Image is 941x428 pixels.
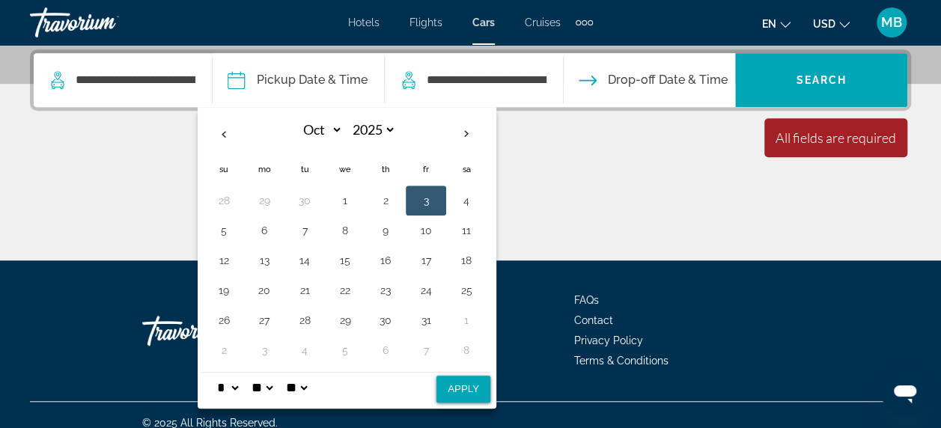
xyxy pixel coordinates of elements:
button: Day 26 [212,310,236,331]
a: Travorium [30,3,180,42]
button: Day 12 [212,250,236,271]
a: Terms & Conditions [574,355,669,367]
button: Search [735,53,907,107]
button: Day 6 [374,340,398,361]
button: Day 29 [333,310,357,331]
span: USD [813,18,835,30]
button: Day 28 [212,190,236,211]
button: Day 21 [293,280,317,301]
span: Drop-off Date & Time [608,70,728,91]
select: Select hour [214,373,241,403]
button: Previous month [204,117,244,151]
button: Day 5 [212,220,236,241]
button: Day 17 [414,250,438,271]
button: Day 14 [293,250,317,271]
button: Day 24 [414,280,438,301]
button: Day 30 [374,310,398,331]
span: Search [796,74,847,86]
a: Cruises [525,16,561,28]
span: en [762,18,776,30]
button: Day 11 [454,220,478,241]
button: Day 25 [454,280,478,301]
iframe: Button to launch messaging window [881,368,929,416]
button: Day 2 [374,190,398,211]
button: Day 8 [454,340,478,361]
button: Day 30 [293,190,317,211]
button: Day 13 [252,250,276,271]
button: Day 6 [252,220,276,241]
button: Day 4 [293,340,317,361]
button: Next month [446,117,487,151]
a: Hotels [348,16,380,28]
button: User Menu [872,7,911,38]
a: FAQs [574,294,599,306]
button: Day 27 [252,310,276,331]
button: Extra navigation items [576,10,593,34]
button: Day 7 [293,220,317,241]
button: Day 1 [333,190,357,211]
button: Day 15 [333,250,357,271]
button: Day 2 [212,340,236,361]
a: Cars [472,16,495,28]
button: Day 9 [374,220,398,241]
button: Day 18 [454,250,478,271]
button: Day 20 [252,280,276,301]
button: Day 8 [333,220,357,241]
div: All fields are required [776,129,896,146]
select: Select minute [249,373,275,403]
button: Drop-off date [579,53,728,107]
button: Day 1 [454,310,478,331]
a: Travorium [142,308,292,353]
button: Day 19 [212,280,236,301]
button: Day 4 [454,190,478,211]
button: Day 29 [252,190,276,211]
button: Day 16 [374,250,398,271]
span: MB [881,15,902,30]
button: Change currency [813,13,850,34]
button: Pickup date [228,53,368,107]
button: Day 3 [414,190,438,211]
button: Day 7 [414,340,438,361]
button: Change language [762,13,791,34]
a: Contact [574,314,613,326]
button: Day 3 [252,340,276,361]
select: Select AM/PM [283,373,310,403]
button: Day 22 [333,280,357,301]
button: Day 5 [333,340,357,361]
button: Day 31 [414,310,438,331]
a: Privacy Policy [574,334,643,346]
select: Select year [347,117,396,143]
button: Day 28 [293,310,317,331]
a: Flights [409,16,442,28]
div: Search widget [34,53,907,107]
button: Day 23 [374,280,398,301]
select: Select month [294,117,343,143]
button: Day 10 [414,220,438,241]
button: Apply [436,376,490,403]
